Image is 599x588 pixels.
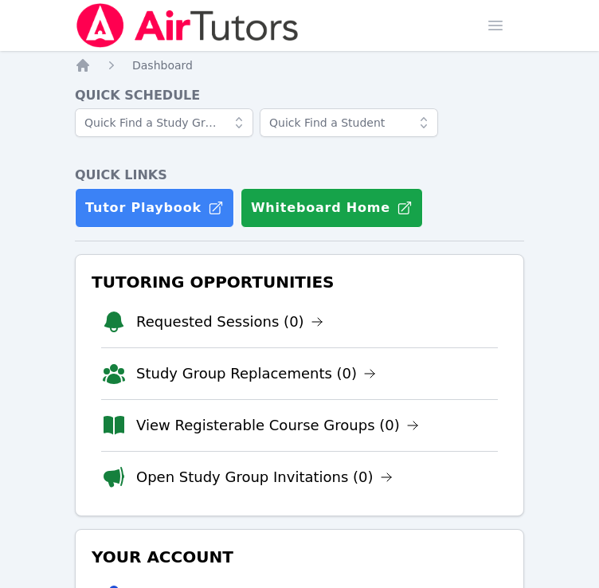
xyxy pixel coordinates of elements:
[88,268,511,296] h3: Tutoring Opportunities
[132,59,193,72] span: Dashboard
[88,543,511,571] h3: Your Account
[75,3,300,48] img: Air Tutors
[75,57,524,73] nav: Breadcrumb
[136,311,323,333] a: Requested Sessions (0)
[136,414,419,437] a: View Registerable Course Groups (0)
[241,188,423,228] button: Whiteboard Home
[132,57,193,73] a: Dashboard
[75,108,253,137] input: Quick Find a Study Group
[75,86,524,105] h4: Quick Schedule
[75,188,234,228] a: Tutor Playbook
[136,363,376,385] a: Study Group Replacements (0)
[136,466,393,488] a: Open Study Group Invitations (0)
[260,108,438,137] input: Quick Find a Student
[75,166,524,185] h4: Quick Links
